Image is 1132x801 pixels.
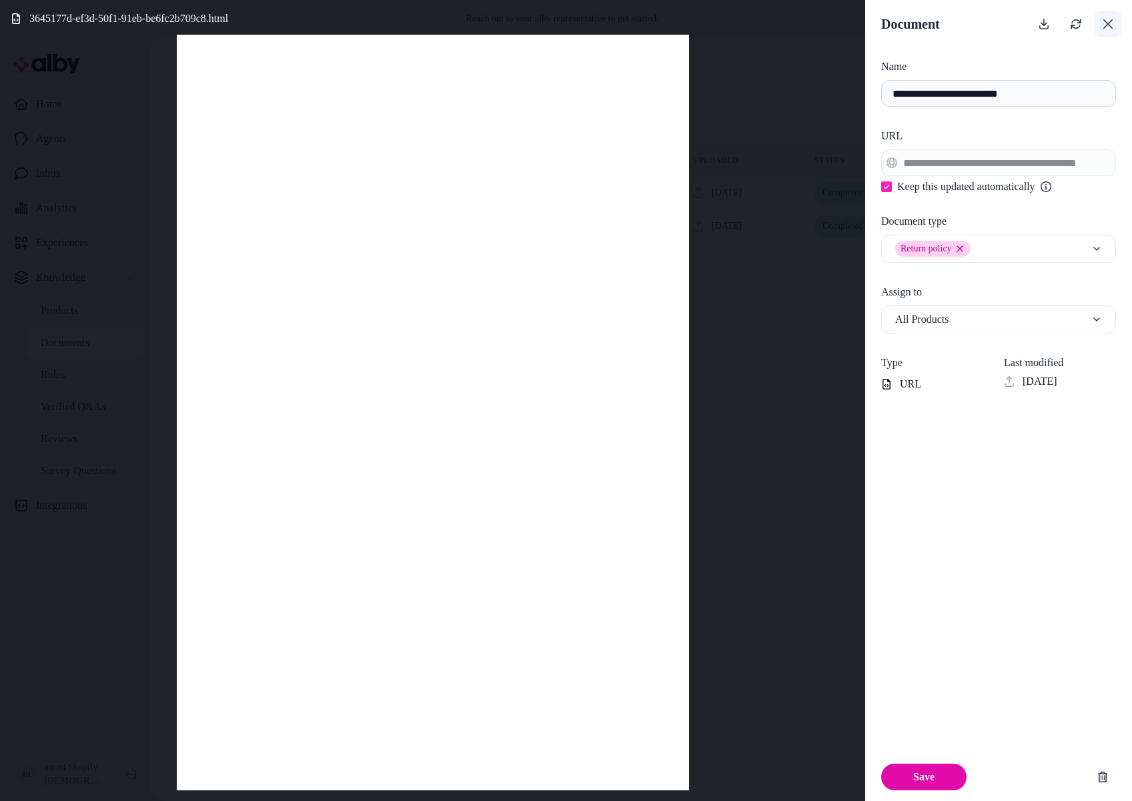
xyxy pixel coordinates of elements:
[881,764,967,790] button: Save
[881,213,1116,229] h3: Document type
[897,181,1051,192] label: Keep this updated automatically
[881,59,1116,75] h3: Name
[881,355,993,371] h3: Type
[895,311,949,327] span: All Products
[29,11,228,27] h3: 3645177d-ef3d-50f1-91eb-be6fc2b709c8.html
[1004,355,1116,371] h3: Last modified
[881,376,993,392] p: URL
[881,235,1116,263] button: Return policyRemove return_policy option
[1023,373,1057,389] span: [DATE]
[881,128,1116,144] h3: URL
[1063,11,1089,37] button: Refresh
[895,241,971,257] div: Return policy
[881,286,922,297] label: Assign to
[955,243,965,254] button: Remove return_policy option
[876,15,945,33] h3: Document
